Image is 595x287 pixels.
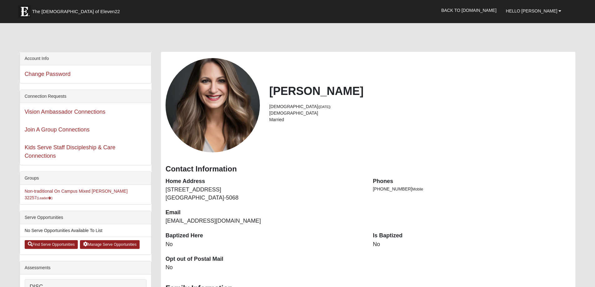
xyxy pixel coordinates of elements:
[166,217,364,225] dd: [EMAIL_ADDRESS][DOMAIN_NAME]
[506,8,558,13] span: Hello [PERSON_NAME]
[166,186,364,202] dd: [STREET_ADDRESS] [GEOGRAPHIC_DATA]-5068
[25,126,90,133] a: Join A Group Connections
[25,144,116,159] a: Kids Serve Staff Discipleship & Care Connections
[166,209,364,217] dt: Email
[20,172,151,185] div: Groups
[166,255,364,263] dt: Opt out of Postal Mail
[373,177,571,186] dt: Phones
[166,232,364,240] dt: Baptized Here
[25,109,106,115] a: Vision Ambassador Connections
[373,232,571,240] dt: Is Baptized
[166,165,571,174] h3: Contact Information
[269,116,571,123] li: Married
[20,90,151,103] div: Connection Requests
[20,211,151,224] div: Serve Opportunities
[25,71,71,77] a: Change Password
[20,224,151,237] li: No Serve Opportunities Available To List
[37,196,53,200] small: (Leader )
[166,264,364,272] dd: No
[437,2,501,18] a: Back to [DOMAIN_NAME]
[166,240,364,249] dd: No
[269,110,571,116] li: [DEMOGRAPHIC_DATA]
[166,177,364,186] dt: Home Address
[25,189,128,200] a: Non-traditional On Campus Mixed [PERSON_NAME] 32257(Leader)
[501,3,566,19] a: Hello [PERSON_NAME]
[269,103,571,110] li: [DEMOGRAPHIC_DATA]
[32,8,120,15] span: The [DEMOGRAPHIC_DATA] of Eleven22
[373,240,571,249] dd: No
[20,261,151,275] div: Assessments
[269,84,571,98] h2: [PERSON_NAME]
[15,2,140,18] a: The [DEMOGRAPHIC_DATA] of Eleven22
[318,105,331,109] small: ([DATE])
[80,240,140,249] a: Manage Serve Opportunities
[25,240,78,249] a: Find Serve Opportunities
[20,52,151,65] div: Account Info
[373,186,571,192] li: [PHONE_NUMBER]
[412,187,423,191] span: Mobile
[18,5,31,18] img: Eleven22 logo
[166,58,260,152] a: View Fullsize Photo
